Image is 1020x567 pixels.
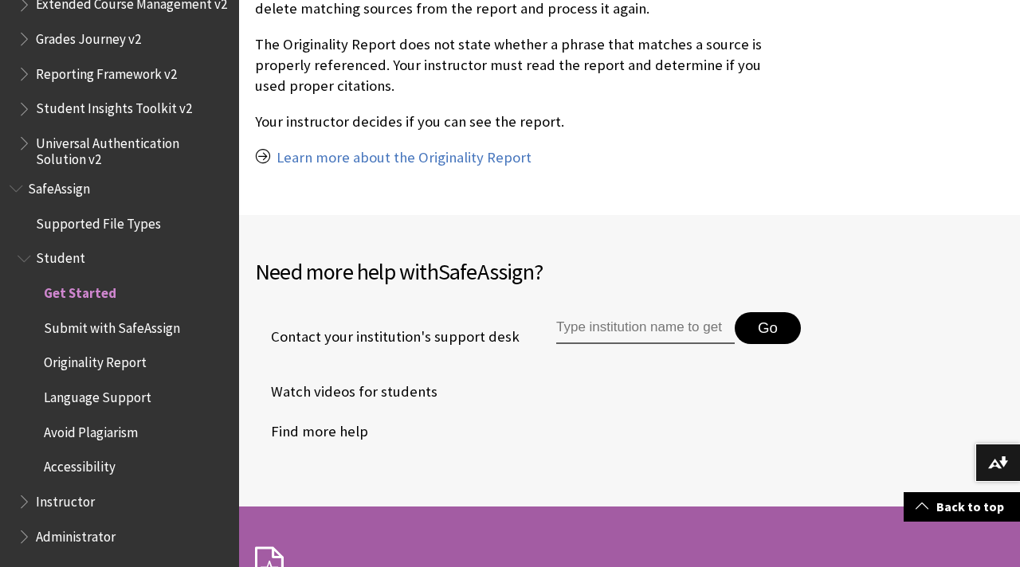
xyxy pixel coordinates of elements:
span: Reporting Framework v2 [36,61,177,82]
span: Supported File Types [36,210,161,232]
input: Type institution name to get support [556,312,735,344]
span: Student [36,245,85,267]
span: Administrator [36,523,116,545]
span: Originality Report [44,350,147,371]
p: Your instructor decides if you can see the report. [255,111,768,132]
a: Back to top [904,492,1020,522]
span: Universal Authentication Solution v2 [36,130,228,167]
span: Instructor [36,488,95,510]
p: The Originality Report does not state whether a phrase that matches a source is properly referenc... [255,34,768,97]
a: Watch videos for students [255,380,437,404]
span: Grades Journey v2 [36,25,141,47]
span: Submit with SafeAssign [44,315,180,336]
span: SafeAssign [438,257,534,286]
button: Go [735,312,801,344]
h2: Need more help with ? [255,255,1004,288]
span: SafeAssign [28,175,90,197]
span: Get Started [44,280,116,301]
span: Contact your institution's support desk [255,327,520,347]
span: Student Insights Toolkit v2 [36,96,192,117]
span: Avoid Plagiarism [44,419,138,440]
a: Find more help [255,420,368,444]
a: Learn more about the Originality Report [277,148,532,167]
nav: Book outline for Blackboard SafeAssign [10,175,229,549]
span: Language Support [44,384,151,405]
span: Accessibility [44,454,116,475]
